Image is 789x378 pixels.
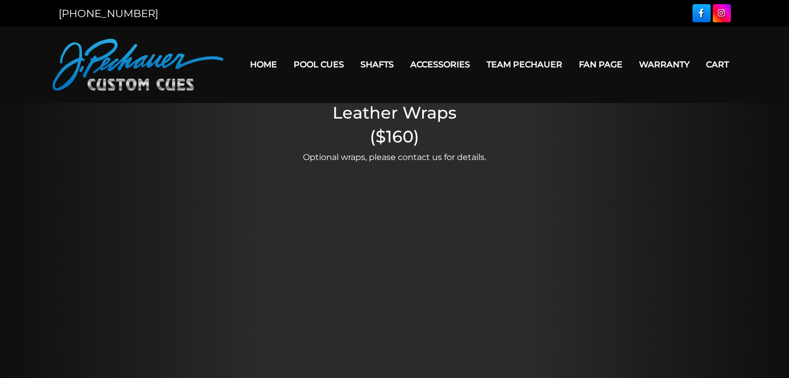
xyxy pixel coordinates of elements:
img: Pechauer Custom Cues [52,39,224,91]
a: Cart [698,51,737,78]
a: Fan Page [571,51,631,78]
a: Pool Cues [285,51,352,78]
a: [PHONE_NUMBER] [59,7,158,20]
a: Team Pechauer [478,51,571,78]
a: Shafts [352,51,402,78]
a: Warranty [631,51,698,78]
a: Home [242,51,285,78]
a: Accessories [402,51,478,78]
